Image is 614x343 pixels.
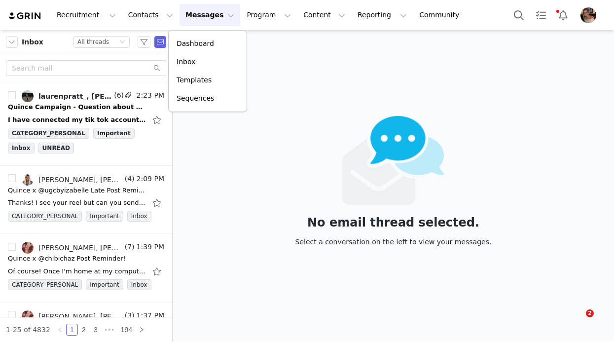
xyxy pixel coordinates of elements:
li: 2 [78,324,90,336]
span: Important [93,128,135,139]
p: Inbox [177,57,195,67]
i: icon: right [139,327,144,333]
i: icon: left [57,327,63,333]
iframe: Intercom live chat [566,309,589,333]
input: Search mail [6,60,166,76]
i: icon: search [153,65,160,72]
div: Of course! Once I'm home at my computer I will send that over. Thank you! On Mon, Sep 29, 2025 at... [8,267,146,276]
img: 79e25ae8-018e-4399-bccf-c831ee1612a7.jpg [22,310,34,322]
span: Inbox [8,143,35,153]
a: [PERSON_NAME], [PERSON_NAME] [22,310,123,322]
span: Important [86,211,123,222]
div: [PERSON_NAME], [PERSON_NAME] [38,244,123,252]
div: laurenpratt_, [PERSON_NAME], [PERSON_NAME] [38,92,112,100]
li: Next Page [136,324,147,336]
div: All threads [77,37,109,47]
button: Program [241,4,297,26]
img: grin logo [8,11,42,21]
div: Quince x @chibichaz Post Reminder! [8,254,126,264]
span: Important [86,279,123,290]
button: Recruitment [51,4,122,26]
i: icon: down [119,39,125,46]
span: (6) [112,90,124,101]
img: emails-empty2x.png [342,116,444,205]
div: Quince Campaign - Question about your order! [8,102,146,112]
span: Inbox [22,37,43,47]
button: Reporting [352,4,413,26]
span: (4) [123,174,135,184]
p: Templates [177,75,212,85]
div: [PERSON_NAME], [PERSON_NAME] [38,312,123,320]
a: 2 [78,324,89,335]
div: I have connected my tik tok account. Since stone is out of stock I will do either light grey or s... [8,115,146,125]
div: [PERSON_NAME], [PERSON_NAME] [38,176,123,184]
li: Previous Page [54,324,66,336]
span: CATEGORY_PERSONAL [8,211,82,222]
a: [PERSON_NAME], [PERSON_NAME] [22,174,123,186]
li: Next 3 Pages [102,324,117,336]
span: Send Email [154,36,166,48]
button: Content [297,4,351,26]
a: 3 [90,324,101,335]
p: Dashboard [177,38,214,49]
div: Thanks! I see your reel but can you send me the IG story? I just have to now manually upload it t... [8,198,146,208]
a: Community [413,4,470,26]
span: (3) [123,310,135,321]
button: Notifications [552,4,574,26]
p: Sequences [177,93,214,104]
span: CATEGORY_PERSONAL [8,279,82,290]
span: Inbox [127,211,151,222]
li: 1 [66,324,78,336]
span: 2 [586,309,594,317]
button: Messages [180,4,240,26]
img: df24cef6-8f8c-4038-b83b-3ac2845263ad.jpg [22,90,34,102]
button: Contacts [122,4,179,26]
div: Select a conversation on the left to view your messages. [295,236,492,247]
span: (7) [123,242,135,252]
div: No email thread selected. [295,217,492,228]
div: Quince x @ugcbyizabelle Late Post Reminder! [8,186,146,195]
li: 194 [117,324,136,336]
a: 1 [67,324,77,335]
li: 1-25 of 4832 [6,324,50,336]
li: 3 [90,324,102,336]
a: Tasks [530,4,552,26]
button: Profile [575,7,606,23]
img: 4bc9dd28-4013-41fa-aeb3-8bdb0677ab54.jpg [580,7,596,23]
a: 194 [118,324,135,335]
img: e7c2a5af-f3a1-4e65-b01a-547c65b8cdd3.jpg [22,174,34,186]
a: laurenpratt_, [PERSON_NAME], [PERSON_NAME] [22,90,112,102]
span: Inbox [127,279,151,290]
span: CATEGORY_PERSONAL [8,128,89,139]
img: 79e25ae8-018e-4399-bccf-c831ee1612a7.jpg [22,242,34,254]
span: UNREAD [38,143,74,153]
button: Search [508,4,530,26]
span: ••• [102,324,117,336]
a: [PERSON_NAME], [PERSON_NAME] [22,242,123,254]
